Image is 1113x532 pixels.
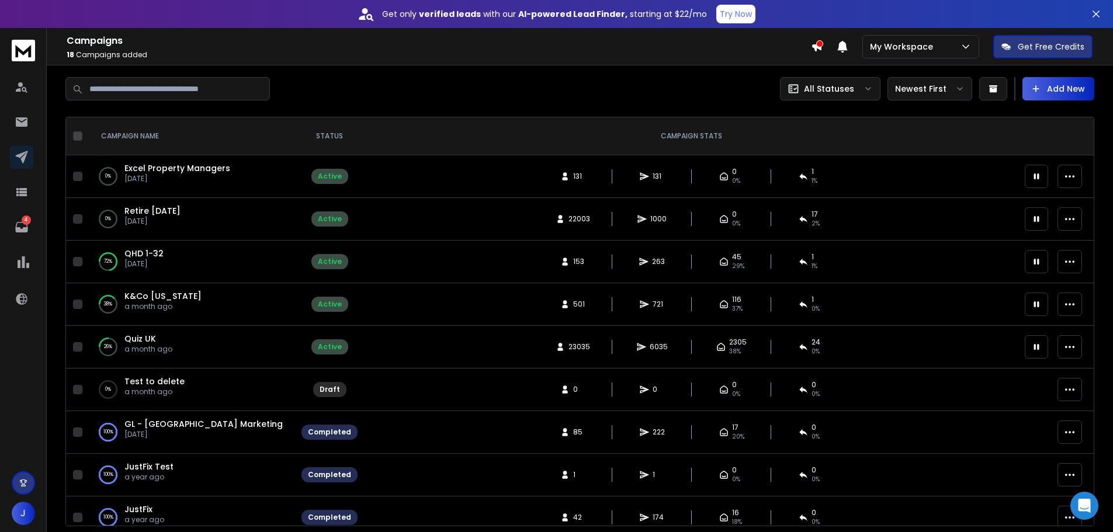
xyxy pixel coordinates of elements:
[124,162,230,174] span: Excel Property Managers
[812,475,820,484] span: 0 %
[105,171,111,182] p: 0 %
[732,465,737,475] span: 0
[732,423,738,432] span: 17
[105,384,111,395] p: 0 %
[716,5,755,23] button: Try Now
[732,475,740,484] span: 0 %
[87,368,294,411] td: 0%Test to deletea month ago
[870,41,938,53] p: My Workspace
[732,210,737,219] span: 0
[67,50,811,60] p: Campaigns added
[103,469,113,481] p: 100 %
[993,35,1093,58] button: Get Free Credits
[732,432,744,441] span: 20 %
[124,375,185,387] a: Test to delete
[318,257,342,266] div: Active
[573,385,585,394] span: 0
[419,8,481,20] strong: verified leads
[294,117,365,155] th: STATUS
[732,262,744,271] span: 29 %
[105,213,111,225] p: 0 %
[812,304,820,314] span: 0 %
[720,8,752,20] p: Try Now
[653,470,664,479] span: 1
[812,517,820,527] span: 0 %
[573,257,585,266] span: 153
[22,215,31,225] p: 4
[650,342,668,352] span: 6035
[124,503,152,515] a: JustFix
[318,172,342,181] div: Active
[103,512,113,523] p: 100 %
[87,326,294,368] td: 26%Quiz UKa month ago
[124,302,202,311] p: a month ago
[124,345,172,354] p: a month ago
[12,502,35,525] button: J
[812,210,818,219] span: 17
[732,252,741,262] span: 45
[812,262,817,271] span: 1 %
[812,176,817,186] span: 1 %
[124,217,181,226] p: [DATE]
[124,418,283,430] a: GL - [GEOGRAPHIC_DATA] Marketing
[812,465,816,475] span: 0
[124,248,164,259] a: QHD 1-32
[812,219,820,228] span: 2 %
[732,508,739,517] span: 16
[812,508,816,517] span: 0
[308,513,351,522] div: Completed
[87,198,294,241] td: 0%Retire [DATE][DATE]
[87,454,294,496] td: 100%JustFix Testa year ago
[568,342,590,352] span: 23035
[318,300,342,309] div: Active
[812,423,816,432] span: 0
[124,430,283,439] p: [DATE]
[318,214,342,224] div: Active
[87,117,294,155] th: CAMPAIGN NAME
[318,342,342,352] div: Active
[812,295,814,304] span: 1
[812,347,820,356] span: 0 %
[518,8,627,20] strong: AI-powered Lead Finder,
[653,172,664,181] span: 131
[573,470,585,479] span: 1
[12,40,35,61] img: logo
[650,214,667,224] span: 1000
[124,461,174,472] a: JustFix Test
[653,427,665,437] span: 222
[812,380,816,390] span: 0
[573,300,585,309] span: 501
[67,50,74,60] span: 18
[812,432,820,441] span: 0 %
[1070,492,1098,520] div: Open Intercom Messenger
[568,214,590,224] span: 22003
[732,219,740,228] span: 0 %
[67,34,811,48] h1: Campaigns
[812,390,820,399] span: 0%
[729,338,747,347] span: 2305
[87,155,294,198] td: 0%Excel Property Managers[DATE]
[10,215,33,239] a: 4
[103,426,113,438] p: 100 %
[732,167,737,176] span: 0
[732,390,740,399] span: 0%
[124,515,164,524] p: a year ago
[308,427,351,437] div: Completed
[1018,41,1084,53] p: Get Free Credits
[732,295,741,304] span: 116
[653,300,664,309] span: 721
[124,205,181,217] a: Retire [DATE]
[104,256,112,267] p: 72 %
[104,341,112,353] p: 26 %
[124,333,156,345] a: Quiz UK
[124,290,202,302] span: K&Co [US_STATE]
[104,298,112,310] p: 38 %
[87,411,294,454] td: 100%GL - [GEOGRAPHIC_DATA] Marketing[DATE]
